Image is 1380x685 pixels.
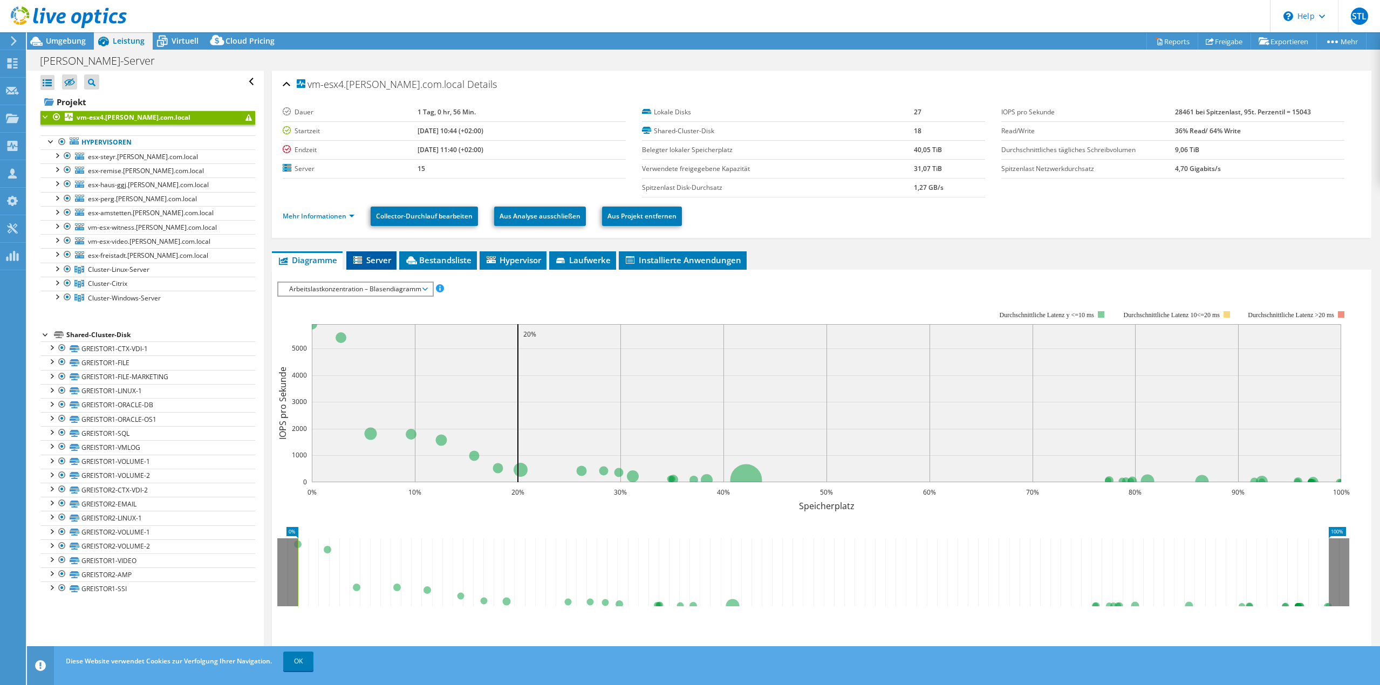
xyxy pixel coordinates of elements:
[40,355,255,369] a: GREISTOR1-FILE
[40,469,255,483] a: GREISTOR1-VOLUME-2
[88,152,198,161] span: esx-steyr.[PERSON_NAME].com.local
[1129,488,1142,497] text: 80%
[292,450,307,460] text: 1000
[40,412,255,426] a: GREISTOR1-ORACLE-OS1
[40,291,255,305] a: Cluster-Windows-Server
[88,279,127,288] span: Cluster-Citrix
[1175,107,1311,117] b: 28461 bei Spitzenlast, 95t. Perzentil = 15043
[88,208,214,217] span: esx-amstetten.[PERSON_NAME].com.local
[1232,488,1245,497] text: 90%
[914,107,921,117] b: 27
[40,135,255,149] a: Hypervisoren
[642,182,914,193] label: Spitzenlast Disk-Durchsatz
[418,164,425,173] b: 15
[923,488,936,497] text: 60%
[88,194,197,203] span: esx-perg.[PERSON_NAME].com.local
[614,488,627,497] text: 30%
[40,149,255,163] a: esx-steyr.[PERSON_NAME].com.local
[88,237,210,246] span: vm-esx-video.[PERSON_NAME].com.local
[40,206,255,220] a: esx-amstetten.[PERSON_NAME].com.local
[624,255,741,265] span: Installierte Anwendungen
[40,581,255,595] a: GREISTOR1-SSI
[40,263,255,277] a: Cluster-Linux-Server
[820,488,833,497] text: 50%
[172,36,199,46] span: Virtuell
[642,126,914,136] label: Shared-Cluster-Disk
[40,220,255,234] a: vm-esx-witness.[PERSON_NAME].com.local
[88,293,161,303] span: Cluster-Windows-Server
[1198,33,1251,50] a: Freigabe
[40,511,255,525] a: GREISTOR2-LINUX-1
[40,426,255,440] a: GREISTOR1-SQL
[40,248,255,262] a: esx-freistadt.[PERSON_NAME].com.local
[113,36,145,46] span: Leistung
[405,255,472,265] span: Bestandsliste
[284,283,427,296] span: Arbeitslastkonzentration – Blasendiagramm
[1283,11,1293,21] svg: \n
[40,192,255,206] a: esx-perg.[PERSON_NAME].com.local
[40,93,255,111] a: Projekt
[226,36,275,46] span: Cloud Pricing
[88,166,204,175] span: esx-remise.[PERSON_NAME].com.local
[277,255,337,265] span: Diagramme
[88,223,217,232] span: vm-esx-witness.[PERSON_NAME].com.local
[40,177,255,191] a: esx-haus-ggj.[PERSON_NAME].com.local
[283,145,418,155] label: Endzeit
[307,488,316,497] text: 0%
[40,163,255,177] a: esx-remise.[PERSON_NAME].com.local
[1001,107,1175,118] label: IOPS pro Sekunde
[46,36,86,46] span: Umgebung
[40,111,255,125] a: vm-esx4.[PERSON_NAME].com.local
[717,488,730,497] text: 40%
[77,113,190,122] b: vm-esx4.[PERSON_NAME].com.local
[283,126,418,136] label: Startzeit
[371,207,478,226] a: Collector-Durchlauf bearbeiten
[40,539,255,553] a: GREISTOR2-VOLUME-2
[1333,488,1349,497] text: 100%
[292,424,307,433] text: 2000
[914,145,942,154] b: 40,05 TiB
[40,384,255,398] a: GREISTOR1-LINUX-1
[418,126,483,135] b: [DATE] 10:44 (+02:00)
[88,180,209,189] span: esx-haus-ggj.[PERSON_NAME].com.local
[88,251,208,260] span: esx-freistadt.[PERSON_NAME].com.local
[303,477,307,487] text: 0
[40,440,255,454] a: GREISTOR1-VMLOG
[418,107,476,117] b: 1 Tag, 0 hr, 56 Min.
[1251,33,1317,50] a: Exportieren
[555,255,611,265] span: Laufwerke
[66,656,272,666] span: Diese Website verwendet Cookies zur Verfolgung Ihrer Navigation.
[642,107,914,118] label: Lokale Disks
[40,277,255,291] a: Cluster-Citrix
[914,126,921,135] b: 18
[602,207,682,226] a: Aus Projekt entfernen
[283,211,354,221] a: Mehr Informationen
[40,497,255,511] a: GREISTOR2-EMAIL
[523,330,536,339] text: 20%
[1316,33,1367,50] a: Mehr
[283,163,418,174] label: Server
[1026,488,1039,497] text: 70%
[999,311,1094,319] tspan: Durchschnittliche Latenz y <=10 ms
[408,488,421,497] text: 10%
[494,207,586,226] a: Aus Analyse ausschließen
[1146,33,1198,50] a: Reports
[40,455,255,469] a: GREISTOR1-VOLUME-1
[40,234,255,248] a: vm-esx-video.[PERSON_NAME].com.local
[914,164,942,173] b: 31,07 TiB
[297,79,464,90] span: vm-esx4.[PERSON_NAME].com.local
[1001,163,1175,174] label: Spitzenlast Netzwerkdurchsatz
[40,525,255,539] a: GREISTOR2-VOLUME-1
[1001,126,1175,136] label: Read/Write
[40,483,255,497] a: GREISTOR2-CTX-VDI-2
[40,370,255,384] a: GREISTOR1-FILE-MARKETING
[642,145,914,155] label: Belegter lokaler Speicherplatz
[511,488,524,497] text: 20%
[283,107,418,118] label: Dauer
[352,255,391,265] span: Server
[283,652,313,671] a: OK
[798,500,854,512] text: Speicherplatz
[1248,311,1334,319] text: Durchschnittliche Latenz >20 ms
[1175,164,1221,173] b: 4,70 Gigabits/s
[35,55,172,67] h1: [PERSON_NAME]-Server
